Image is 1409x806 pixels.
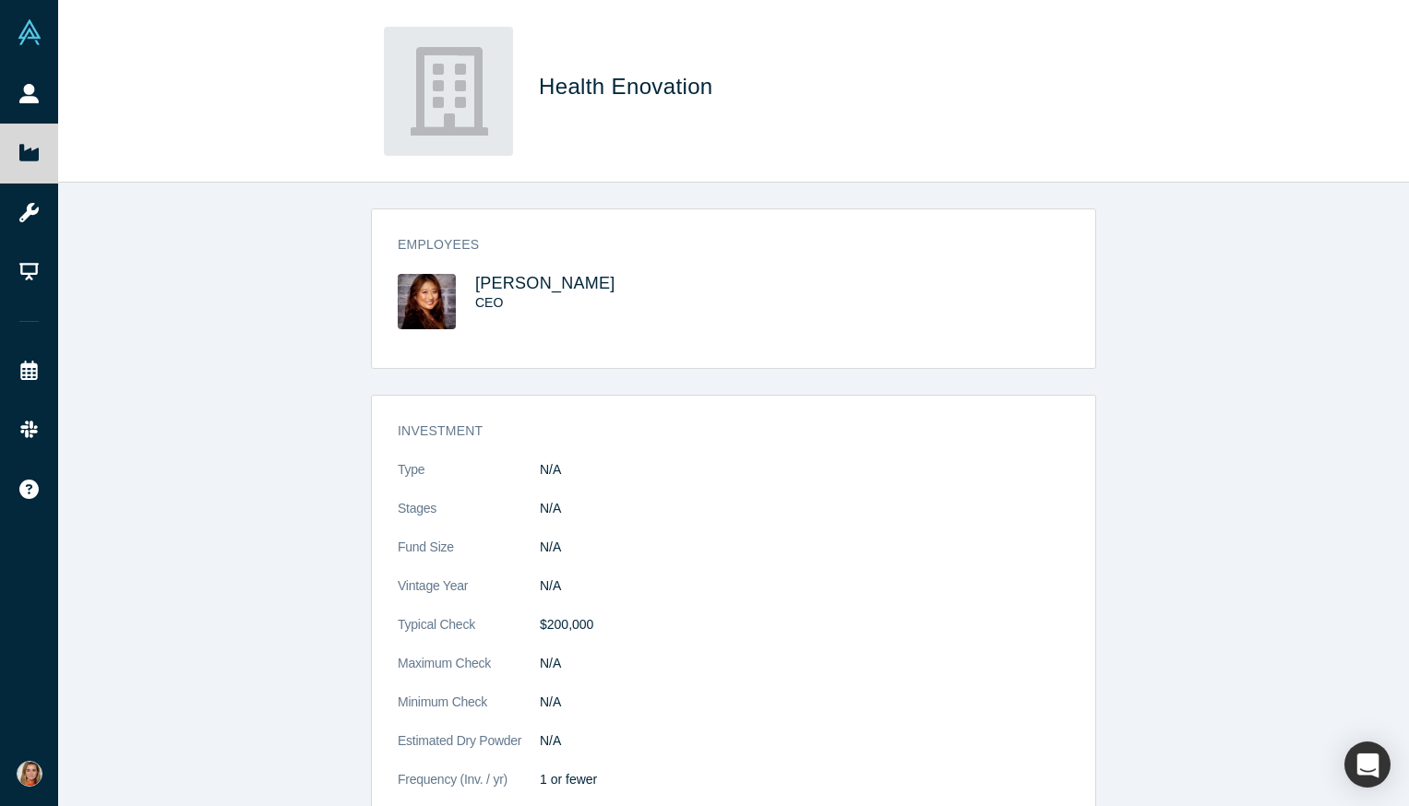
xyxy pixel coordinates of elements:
[540,654,1069,673] dd: N/A
[17,19,42,45] img: Alchemist Vault Logo
[398,499,540,538] dt: Stages
[398,693,540,731] dt: Minimum Check
[398,274,456,329] img: Grace S. Lee's Profile Image
[17,761,42,787] img: Gulin Yilmaz's Account
[540,731,1069,751] dd: N/A
[540,615,1069,634] dd: $200,000
[540,499,1069,518] dd: N/A
[398,421,1044,441] h3: Investment
[540,770,1069,789] dd: 1 or fewer
[398,654,540,693] dt: Maximum Check
[539,74,720,99] span: Health Enovation
[475,295,503,310] span: CEO
[398,538,540,576] dt: Fund Size
[540,460,1069,480] dd: N/A
[384,27,513,156] img: Health Enovation's Logo
[398,731,540,770] dt: Estimated Dry Powder
[540,538,1069,557] dd: N/A
[475,274,615,292] a: [PERSON_NAME]
[540,576,1069,596] dd: N/A
[398,615,540,654] dt: Typical Check
[398,460,540,499] dt: Type
[398,235,1044,255] h3: Employees
[540,693,1069,712] dd: N/A
[398,576,540,615] dt: Vintage Year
